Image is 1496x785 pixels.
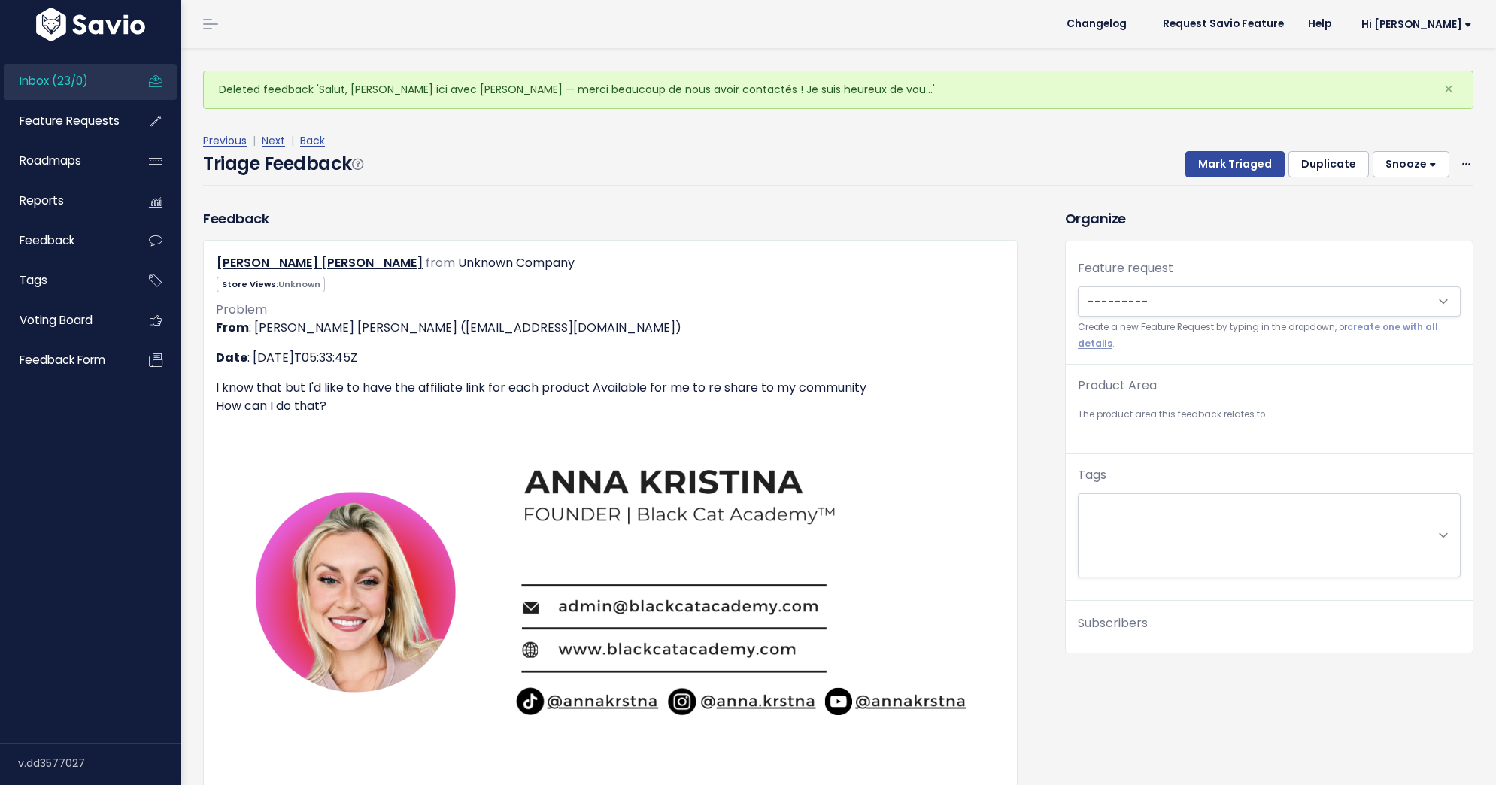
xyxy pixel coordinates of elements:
a: Feedback [4,223,125,258]
span: Subscribers [1078,614,1148,632]
div: v.dd3577027 [18,744,181,783]
span: Unknown [278,278,320,290]
a: Inbox (23/0) [4,64,125,99]
h3: Feedback [203,208,269,229]
a: Roadmaps [4,144,125,178]
a: Request Savio Feature [1151,13,1296,35]
span: from [426,254,455,271]
h4: Triage Feedback [203,150,363,177]
a: Feedback form [4,343,125,377]
p: : [PERSON_NAME] [PERSON_NAME] ([EMAIL_ADDRESS][DOMAIN_NAME]) [216,319,1005,337]
a: Feature Requests [4,104,125,138]
span: Changelog [1067,19,1127,29]
span: Feedback form [20,352,105,368]
span: Tags [20,272,47,288]
button: Mark Triaged [1185,151,1285,178]
span: | [250,133,259,148]
a: Voting Board [4,303,125,338]
span: Problem [216,301,267,318]
img: logo-white.9d6f32f41409.svg [32,8,149,41]
strong: Date [216,349,247,366]
span: Inbox (23/0) [20,73,88,89]
label: Product Area [1078,377,1157,395]
div: Unknown Company [458,253,575,274]
div: Deleted feedback 'Salut, [PERSON_NAME] ici avec [PERSON_NAME] — merci beaucoup de nous avoir cont... [203,71,1473,109]
a: create one with all details [1078,321,1438,349]
span: Voting Board [20,312,93,328]
button: Duplicate [1288,151,1369,178]
span: | [288,133,297,148]
a: Reports [4,183,125,218]
span: × [1443,77,1454,102]
h3: Organize [1065,208,1473,229]
small: Create a new Feature Request by typing in the dropdown, or . [1078,320,1461,352]
span: Store Views: [217,277,325,292]
p: I know that but I'd like to have the affiliate link for each product Available for me to re share... [216,379,1005,415]
small: The product area this feedback relates to [1078,407,1461,423]
a: Tags [4,263,125,298]
span: Roadmaps [20,153,81,168]
a: Next [262,133,285,148]
span: Feature Requests [20,113,120,129]
strong: From [216,319,249,336]
a: Previous [203,133,247,148]
a: Hi [PERSON_NAME] [1343,13,1484,36]
p: : [DATE]T05:33:45Z [216,349,1005,367]
a: Back [300,133,325,148]
button: Snooze [1373,151,1449,178]
a: Help [1296,13,1343,35]
label: Feature request [1078,259,1173,277]
span: Hi [PERSON_NAME] [1361,19,1472,30]
label: Tags [1078,466,1106,484]
span: Reports [20,192,64,208]
span: Feedback [20,232,74,248]
a: [PERSON_NAME] [PERSON_NAME] [217,254,423,271]
button: Close [1428,71,1469,108]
